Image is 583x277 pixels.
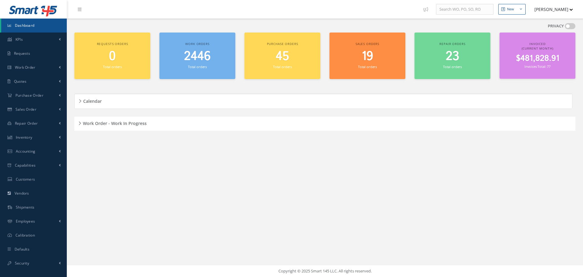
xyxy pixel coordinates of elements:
span: Capabilities [15,163,36,168]
span: Work orders [185,42,209,46]
a: Repair orders 23 Total orders [414,33,490,79]
small: Total orders [273,64,292,69]
span: Customers [16,177,35,182]
span: Vendors [15,191,29,196]
span: Purchase orders [267,42,298,46]
div: New [507,7,514,12]
span: Employees [16,219,35,224]
button: New [498,4,526,15]
span: Requests [14,51,30,56]
span: $481,828.91 [516,53,559,64]
span: Invoiced [529,42,546,46]
button: [PERSON_NAME] [529,3,573,15]
span: Dashboard [15,23,35,28]
span: (Current Month) [522,46,554,50]
a: Sales orders 19 Total orders [329,33,405,79]
span: 0 [109,48,116,65]
span: Requests orders [97,42,128,46]
span: 23 [446,48,459,65]
span: Work Order [15,65,36,70]
a: Dashboard [1,19,67,33]
span: Defaults [15,247,29,252]
a: Invoiced (Current Month) $481,828.91 Invoices Total: 77 [499,33,575,79]
span: Shipments [16,205,35,210]
a: Requests orders 0 Total orders [74,33,150,79]
span: Sales orders [356,42,379,46]
a: Purchase orders 45 Total orders [244,33,320,79]
span: Security [15,261,29,266]
h5: Work Order - Work In Progress [81,119,147,126]
span: Accounting [16,149,36,154]
span: KPIs [15,37,23,42]
h5: Calendar [81,97,102,104]
span: 45 [276,48,289,65]
span: 2446 [184,48,211,65]
span: Purchase Order [15,93,43,98]
span: Repair Order [15,121,38,126]
small: Total orders [188,64,207,69]
span: 19 [362,48,373,65]
span: Calibration [15,233,35,238]
small: Total orders [358,64,377,69]
span: Inventory [16,135,32,140]
span: Quotes [14,79,27,84]
small: Total orders [103,64,122,69]
small: Invoices Total: 77 [524,64,551,69]
input: Search WO, PO, SO, RO [436,4,493,15]
small: Total orders [443,64,462,69]
div: Copyright © 2025 Smart 145 LLC. All rights reserved. [73,268,577,274]
span: Repair orders [439,42,465,46]
a: Work orders 2446 Total orders [159,33,235,79]
label: PRIVACY [548,23,564,29]
span: Sales Order [15,107,36,112]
